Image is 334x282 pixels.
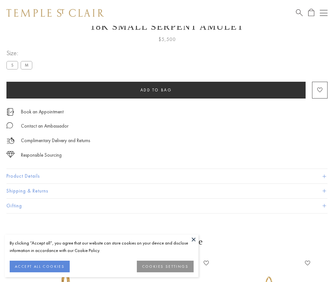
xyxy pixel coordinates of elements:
[6,48,35,58] span: Size:
[6,108,14,116] img: icon_appointment.svg
[10,261,70,272] button: ACCEPT ALL COOKIES
[6,199,328,213] button: Gifting
[6,137,15,145] img: icon_delivery.svg
[308,9,314,17] a: Open Shopping Bag
[6,61,18,69] label: S
[6,122,13,129] img: MessageIcon-01_2.svg
[296,9,303,17] a: Search
[21,137,90,145] p: Complimentary Delivery and Returns
[21,151,62,159] div: Responsible Sourcing
[21,122,68,130] div: Contact an Ambassador
[140,87,172,93] span: Add to bag
[6,82,306,99] button: Add to bag
[21,108,64,115] a: Book an Appointment
[21,61,32,69] label: M
[6,9,104,17] img: Temple St. Clair
[158,35,176,44] span: $5,500
[6,169,328,183] button: Product Details
[320,9,328,17] button: Open navigation
[137,261,194,272] button: COOKIES SETTINGS
[6,151,15,158] img: icon_sourcing.svg
[10,239,194,254] div: By clicking “Accept all”, you agree that our website can store cookies on your device and disclos...
[6,21,328,32] h1: 18K Small Serpent Amulet
[6,184,328,198] button: Shipping & Returns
